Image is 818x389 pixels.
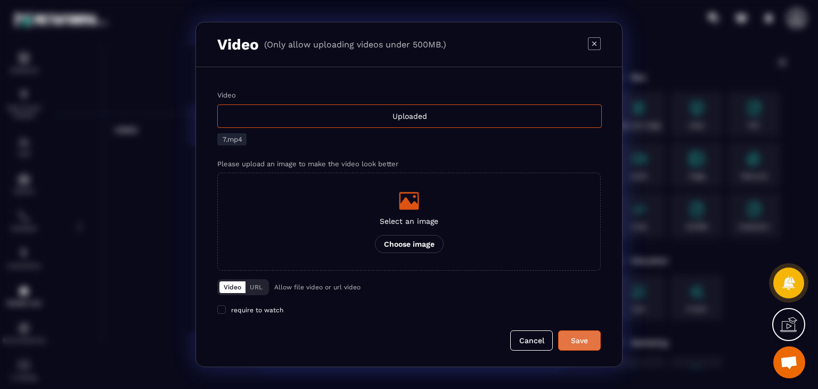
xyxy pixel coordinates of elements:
[246,281,267,293] button: URL
[223,135,242,143] span: 7.mp4
[217,104,602,128] div: Uploaded
[264,39,446,50] p: (Only allow uploading videos under 500MB.)
[375,217,444,225] p: Select an image
[219,281,246,293] button: Video
[274,283,361,291] p: Allow file video or url video
[773,346,805,378] div: Open chat
[510,330,553,351] button: Cancel
[558,330,601,351] button: Save
[217,36,259,53] h3: Video
[375,235,444,253] p: Choose image
[231,306,283,314] span: require to watch
[217,160,398,168] label: Please upload an image to make the video look better
[565,335,594,346] div: Save
[217,91,236,99] label: Video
